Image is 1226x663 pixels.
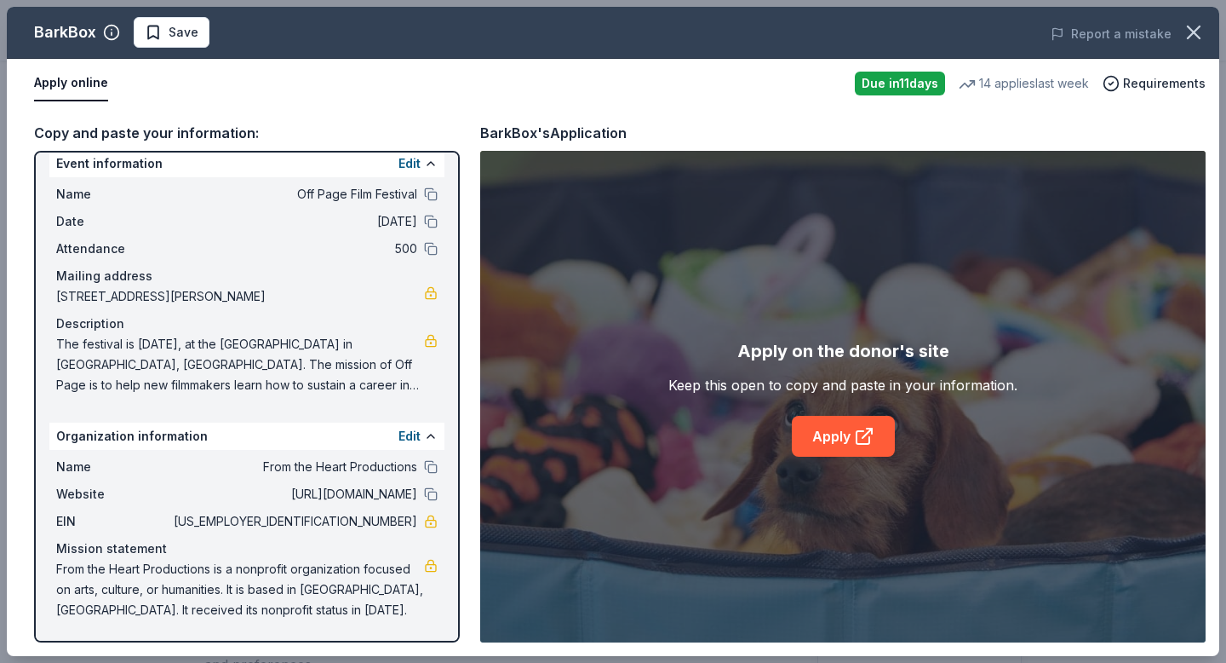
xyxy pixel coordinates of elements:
[398,426,421,447] button: Edit
[170,511,417,532] span: [US_EMPLOYER_IDENTIFICATION_NUMBER]
[56,559,424,620] span: From the Heart Productions is a nonprofit organization focused on arts, culture, or humanities. I...
[398,153,421,174] button: Edit
[170,211,417,232] span: [DATE]
[170,457,417,477] span: From the Heart Productions
[56,484,170,504] span: Website
[737,337,949,365] div: Apply on the donor's site
[1103,73,1206,94] button: Requirements
[49,150,444,177] div: Event information
[56,286,424,307] span: [STREET_ADDRESS][PERSON_NAME]
[34,66,108,101] button: Apply online
[170,184,417,205] span: Off Page Film Festival
[56,211,170,232] span: Date
[480,122,627,144] div: BarkBox's Application
[959,73,1089,94] div: 14 applies last week
[34,19,96,46] div: BarkBox
[668,375,1017,395] div: Keep this open to copy and paste in your information.
[170,484,417,504] span: [URL][DOMAIN_NAME]
[169,22,198,43] span: Save
[134,17,209,48] button: Save
[56,239,170,259] span: Attendance
[56,314,438,334] div: Description
[170,239,417,259] span: 500
[1051,24,1172,44] button: Report a mistake
[56,334,424,395] span: The festival is [DATE], at the [GEOGRAPHIC_DATA] in [GEOGRAPHIC_DATA], [GEOGRAPHIC_DATA]. The mis...
[56,266,438,286] div: Mailing address
[56,539,438,559] div: Mission statement
[49,423,444,450] div: Organization information
[792,416,895,457] a: Apply
[56,457,170,477] span: Name
[855,72,945,95] div: Due in 11 days
[56,511,170,532] span: EIN
[1123,73,1206,94] span: Requirements
[34,122,460,144] div: Copy and paste your information:
[56,184,170,205] span: Name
